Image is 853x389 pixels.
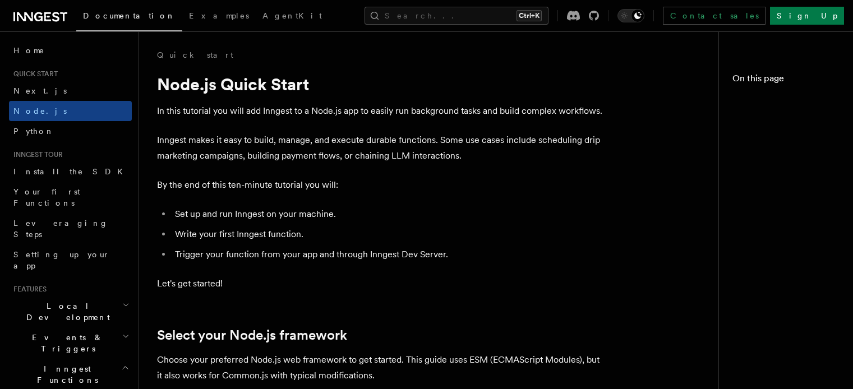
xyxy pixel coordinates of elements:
[9,161,132,182] a: Install the SDK
[617,9,644,22] button: Toggle dark mode
[9,244,132,276] a: Setting up your app
[157,74,606,94] h1: Node.js Quick Start
[189,11,249,20] span: Examples
[663,7,766,25] a: Contact sales
[9,121,132,141] a: Python
[157,49,233,61] a: Quick start
[517,10,542,21] kbd: Ctrl+K
[256,3,329,30] a: AgentKit
[157,276,606,291] p: Let's get started!
[13,219,108,239] span: Leveraging Steps
[83,11,176,20] span: Documentation
[157,327,347,343] a: Select your Node.js framework
[157,132,606,164] p: Inngest makes it easy to build, manage, and execute durable functions. Some use cases include sch...
[9,327,132,359] button: Events & Triggers
[172,226,606,242] li: Write your first Inngest function.
[13,86,67,95] span: Next.js
[172,247,606,262] li: Trigger your function from your app and through Inngest Dev Server.
[9,150,63,159] span: Inngest tour
[157,352,606,383] p: Choose your preferred Node.js web framework to get started. This guide uses ESM (ECMAScript Modul...
[262,11,322,20] span: AgentKit
[9,296,132,327] button: Local Development
[9,213,132,244] a: Leveraging Steps
[9,70,58,78] span: Quick start
[157,177,606,193] p: By the end of this ten-minute tutorial you will:
[13,167,130,176] span: Install the SDK
[770,7,844,25] a: Sign Up
[9,285,47,294] span: Features
[9,300,122,323] span: Local Development
[732,72,840,90] h4: On this page
[157,103,606,119] p: In this tutorial you will add Inngest to a Node.js app to easily run background tasks and build c...
[13,250,110,270] span: Setting up your app
[365,7,548,25] button: Search...Ctrl+K
[76,3,182,31] a: Documentation
[9,101,132,121] a: Node.js
[13,127,54,136] span: Python
[9,81,132,101] a: Next.js
[172,206,606,222] li: Set up and run Inngest on your machine.
[182,3,256,30] a: Examples
[9,332,122,354] span: Events & Triggers
[13,106,67,115] span: Node.js
[9,182,132,213] a: Your first Functions
[9,363,121,386] span: Inngest Functions
[13,187,80,207] span: Your first Functions
[9,40,132,61] a: Home
[13,45,45,56] span: Home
